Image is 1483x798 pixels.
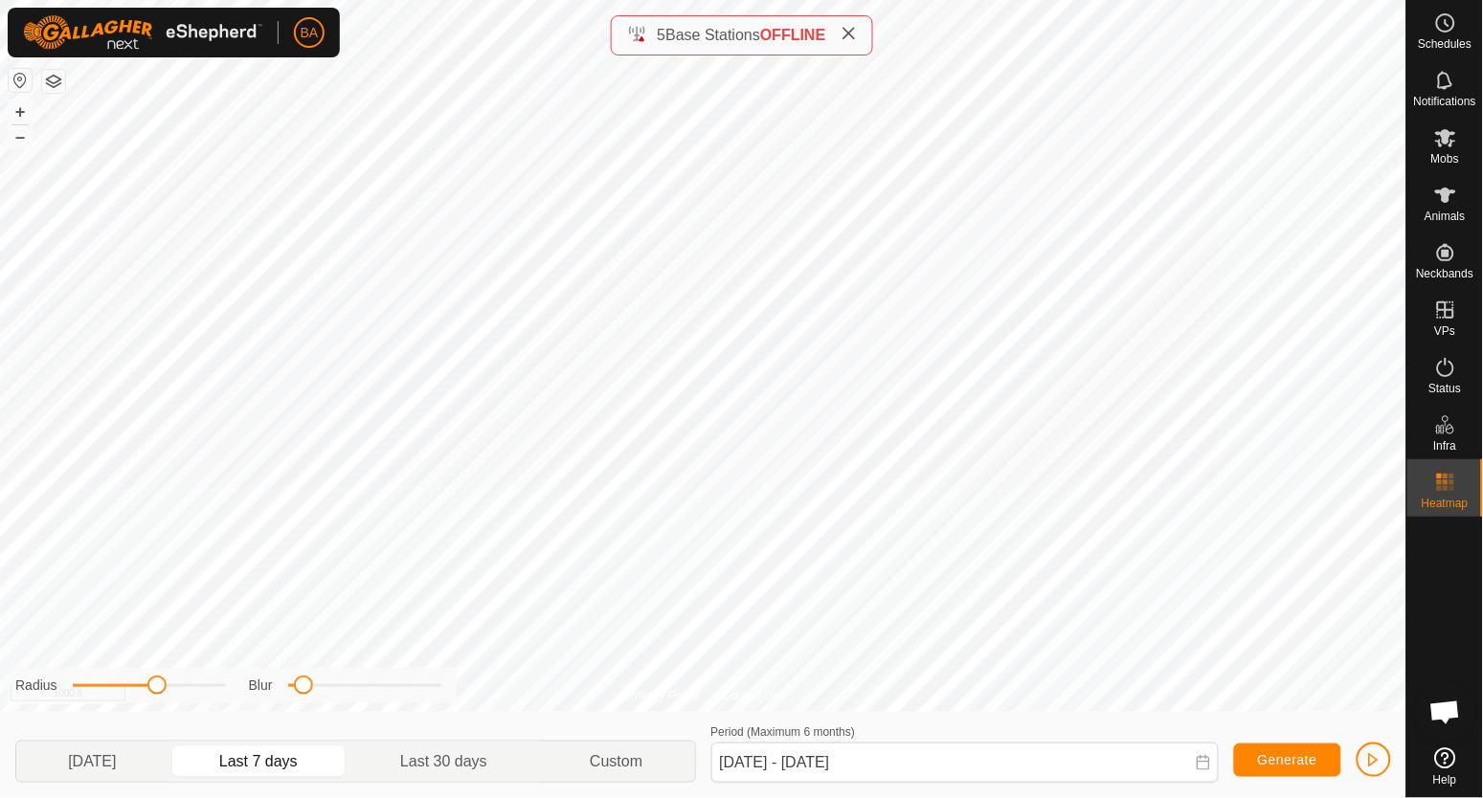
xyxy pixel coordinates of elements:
label: Period (Maximum 6 months) [711,725,856,739]
span: OFFLINE [760,27,825,43]
span: Custom [590,750,642,773]
button: – [9,125,32,148]
span: Status [1428,383,1461,394]
span: Schedules [1418,38,1472,50]
span: Base Stations [665,27,760,43]
span: 5 [657,27,665,43]
span: Notifications [1414,96,1476,107]
span: Animals [1425,211,1466,222]
button: Reset Map [9,69,32,92]
label: Radius [15,676,57,696]
label: Blur [249,676,273,696]
span: Last 30 days [400,750,487,773]
button: + [9,100,32,123]
span: Help [1433,774,1457,786]
span: Mobs [1431,153,1459,165]
img: Gallagher Logo [23,15,262,50]
a: Privacy Policy [627,687,699,704]
span: BA [301,23,319,43]
div: Open chat [1417,683,1474,741]
span: [DATE] [68,750,116,773]
span: Infra [1433,440,1456,452]
a: Help [1407,740,1483,793]
span: Neckbands [1416,268,1473,279]
span: Last 7 days [219,750,298,773]
a: Contact Us [722,687,778,704]
span: Heatmap [1422,498,1469,509]
button: Generate [1234,743,1341,777]
button: Map Layers [42,70,65,93]
span: Generate [1258,752,1317,767]
span: VPs [1434,325,1455,337]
